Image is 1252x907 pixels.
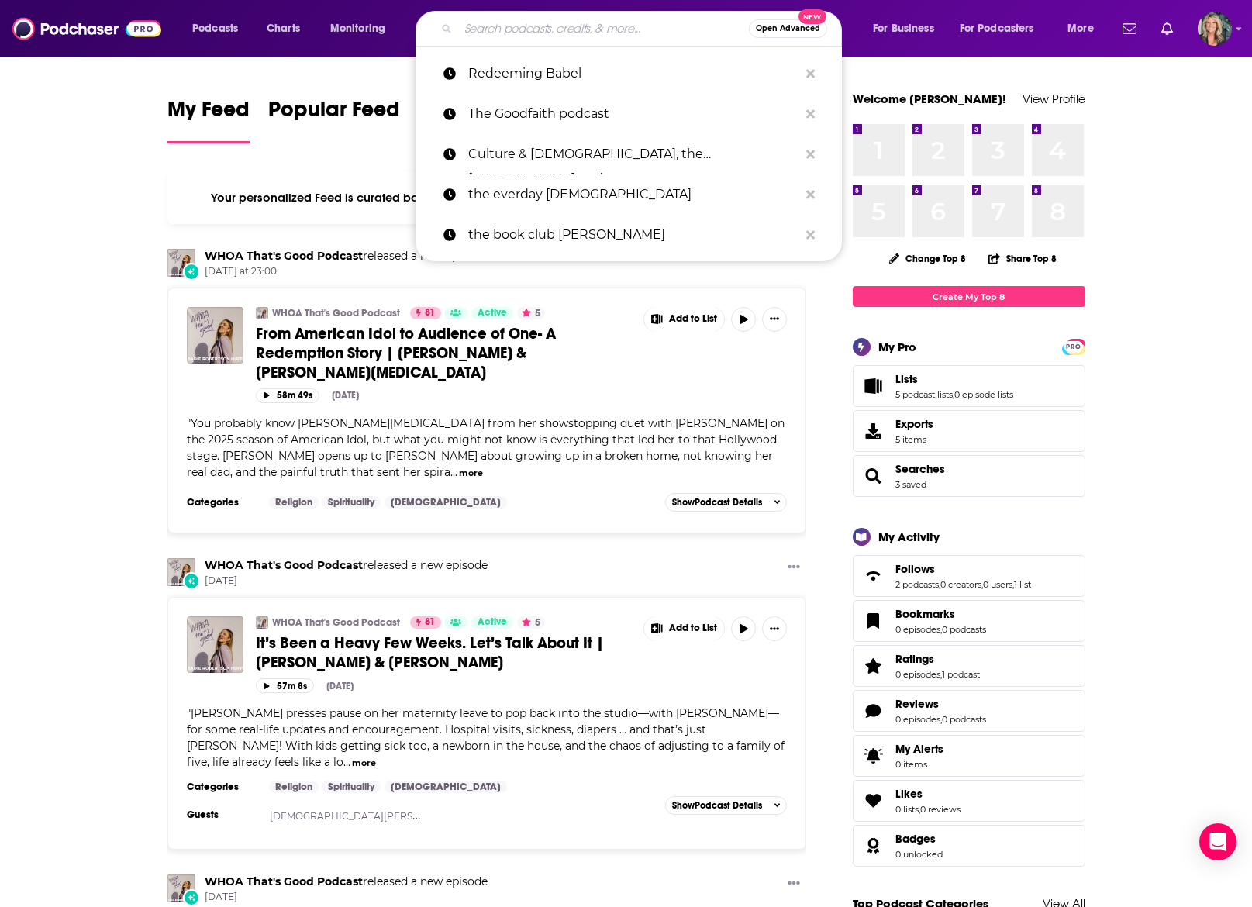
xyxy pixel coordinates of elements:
div: [DATE] [326,681,354,691]
span: , [1012,579,1014,590]
span: Likes [853,780,1085,822]
div: Search podcasts, credits, & more... [430,11,857,47]
button: Show More Button [644,307,725,332]
span: My Alerts [895,742,943,756]
a: 5 podcast lists [895,389,953,400]
p: the everday pastor [468,174,798,215]
span: Logged in as lisa.beech [1198,12,1232,46]
span: From American Idol to Audience of One- A Redemption Story | [PERSON_NAME] & [PERSON_NAME][MEDICAL... [256,324,556,382]
a: Active [471,307,513,319]
a: [DEMOGRAPHIC_DATA] [385,496,507,509]
p: The Goodfaith podcast [468,94,798,134]
div: New Episode [183,889,200,906]
a: 0 episodes [895,624,940,635]
a: WHOA That's Good Podcast [205,874,363,888]
span: Active [478,305,507,321]
img: From American Idol to Audience of One- A Redemption Story | Sadie Robertson Huff & Breanna Nix [187,307,243,364]
div: New Episode [183,572,200,589]
button: more [459,467,483,480]
button: ShowPodcast Details [665,796,788,815]
span: , [940,714,942,725]
a: Badges [895,832,943,846]
span: For Podcasters [960,18,1034,40]
span: Likes [895,787,923,801]
span: [PERSON_NAME] presses pause on her maternity leave to pop back into the studio—with [PERSON_NAME]... [187,706,785,769]
a: From American Idol to Audience of One- A Redemption Story | [PERSON_NAME] & [PERSON_NAME][MEDICAL... [256,324,633,382]
a: Active [471,616,513,629]
span: Bookmarks [895,607,955,621]
span: Show Podcast Details [672,800,762,811]
span: It’s Been a Heavy Few Weeks. Let’s Talk About It | [PERSON_NAME] & [PERSON_NAME] [256,633,604,672]
a: 0 users [983,579,1012,590]
button: Share Top 8 [988,243,1057,274]
div: Your personalized Feed is curated based on the Podcasts, Creators, Users, and Lists that you Follow. [167,171,807,224]
span: Add to List [669,313,717,325]
button: 5 [517,307,545,319]
img: WHOA That's Good Podcast [167,249,195,277]
a: 0 episode lists [954,389,1013,400]
a: Reviews [858,700,889,722]
a: Exports [853,410,1085,452]
img: User Profile [1198,12,1232,46]
p: Culture & Christianity, the Allen Jackson podcast [468,134,798,174]
span: , [939,579,940,590]
span: Badges [853,825,1085,867]
a: WHOA That's Good Podcast [205,558,363,572]
span: More [1067,18,1094,40]
button: open menu [319,16,405,41]
span: Lists [895,372,918,386]
a: Bookmarks [895,607,986,621]
a: the book club [PERSON_NAME] [416,215,842,255]
a: Follows [895,562,1031,576]
a: My Feed [167,96,250,143]
span: You probably know [PERSON_NAME][MEDICAL_DATA] from her showstopping duet with [PERSON_NAME] on th... [187,416,785,479]
a: 0 unlocked [895,849,943,860]
span: Popular Feed [268,96,400,132]
a: Follows [858,565,889,587]
span: Reviews [853,690,1085,732]
span: 0 items [895,759,943,770]
img: Podchaser - Follow, Share and Rate Podcasts [12,14,161,43]
span: , [940,669,942,680]
a: 81 [410,616,441,629]
h3: released a new episode [205,249,488,264]
a: [DEMOGRAPHIC_DATA][PERSON_NAME] [270,810,465,822]
img: WHOA That's Good Podcast [256,307,268,319]
a: Create My Top 8 [853,286,1085,307]
button: open menu [862,16,954,41]
img: WHOA That's Good Podcast [167,558,195,586]
a: [DEMOGRAPHIC_DATA] [385,781,507,793]
span: For Business [873,18,934,40]
span: 5 items [895,434,933,445]
span: Exports [895,417,933,431]
span: Open Advanced [756,25,820,33]
button: Show More Button [762,616,787,641]
a: Charts [257,16,309,41]
button: Show profile menu [1198,12,1232,46]
a: Bookmarks [858,610,889,632]
span: Follows [853,555,1085,597]
a: Badges [858,835,889,857]
div: New Episode [183,263,200,280]
a: 1 list [1014,579,1031,590]
div: My Activity [878,529,940,544]
span: My Alerts [858,745,889,767]
h3: Categories [187,496,257,509]
button: open menu [950,16,1057,41]
h3: Categories [187,781,257,793]
span: ... [343,755,350,769]
a: WHOA That's Good Podcast [272,616,400,629]
span: New [798,9,826,24]
div: My Pro [878,340,916,354]
a: Culture & [DEMOGRAPHIC_DATA], the [PERSON_NAME] podcast [416,134,842,174]
a: Show notifications dropdown [1116,16,1143,42]
a: WHOA That's Good Podcast [205,249,363,263]
span: " [187,706,785,769]
button: Open AdvancedNew [749,19,827,38]
input: Search podcasts, credits, & more... [458,16,749,41]
span: Add to List [669,622,717,634]
span: Ratings [895,652,934,666]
